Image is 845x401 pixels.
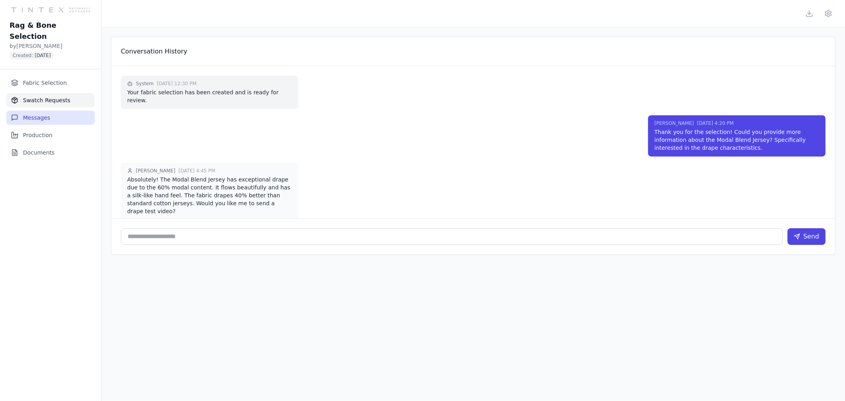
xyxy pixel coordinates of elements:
span: [DATE] 12:30 PM [157,80,196,87]
button: Send [788,228,826,245]
button: Swatch Requests [6,93,95,107]
button: Messages [6,111,95,125]
p: Your fabric selection has been created and is ready for review. [127,88,292,104]
h1: Rag & Bone Selection [10,20,92,42]
span: [DATE] [35,52,51,59]
span: [PERSON_NAME] [654,120,694,126]
p: by [PERSON_NAME] [10,42,92,50]
span: [PERSON_NAME] [136,168,175,174]
p: Absolutely! The Modal Blend Jersey has exceptional drape due to the 60% modal content. It flows b... [127,176,292,215]
span: [DATE] 4:20 PM [697,120,734,126]
button: Fabric Selection [6,76,95,90]
button: Documents [6,145,95,160]
span: Created: [10,52,54,59]
span: System [136,80,154,87]
p: Thank you for the selection! Could you provide more information about the Modal Blend Jersey? Spe... [654,128,819,152]
span: [DATE] 4:45 PM [179,168,216,174]
h3: Conversation History [121,47,826,56]
button: Production [6,128,95,142]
